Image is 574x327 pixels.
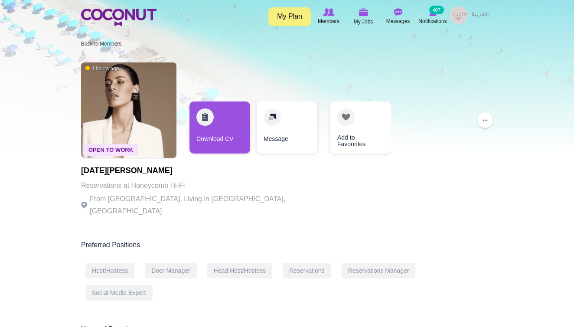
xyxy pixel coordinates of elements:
[85,285,153,301] div: Social Media Expert
[81,167,320,175] h1: [DATE][PERSON_NAME]
[81,41,121,47] a: Back to Members
[283,263,331,278] div: Reservations
[429,6,444,14] small: 407
[257,101,317,154] a: Message
[145,263,197,278] div: Door Manager
[81,193,320,217] p: From [GEOGRAPHIC_DATA], Living in [GEOGRAPHIC_DATA], [GEOGRAPHIC_DATA]
[418,17,447,26] span: Notifications
[359,8,368,16] img: My Jobs
[429,8,437,16] img: Notifications
[189,101,250,154] a: Download CV
[81,9,157,26] img: Home
[323,8,334,16] img: Browse Members
[257,101,317,158] div: 2 / 3
[318,17,339,26] span: Members
[330,101,391,154] a: Add to Favourites
[324,101,385,158] div: 3 / 3
[386,17,410,26] span: Messages
[83,144,138,156] span: Open To Work
[354,17,373,26] span: My Jobs
[311,7,346,26] a: Browse Members Members
[415,7,450,26] a: Notifications Notifications 407
[85,263,134,278] div: Host/Hostess
[81,180,320,192] p: Reservations at Honeycomb Hi-Fi
[467,7,493,24] a: العربية
[189,101,250,158] div: 1 / 3
[268,7,311,26] a: My Plan
[394,8,402,16] img: Messages
[477,112,493,128] button: ...
[207,263,273,278] div: Head Host/Hostess
[85,65,119,72] span: 4 hours ago
[346,7,381,27] a: My Jobs My Jobs
[381,7,415,26] a: Messages Messages
[81,240,493,254] div: Preferred Positions
[342,263,416,278] div: Reservations Manager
